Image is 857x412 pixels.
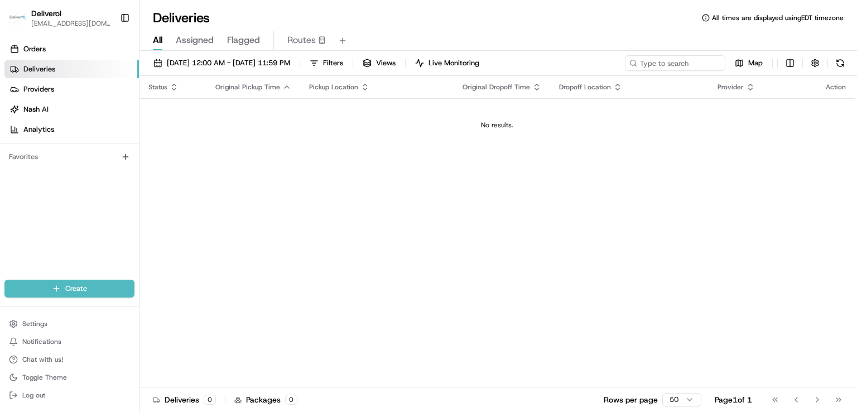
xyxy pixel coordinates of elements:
button: Views [358,55,401,71]
button: Settings [4,316,134,332]
span: Settings [22,319,47,328]
span: Pickup Location [309,83,358,92]
a: Orders [4,40,139,58]
span: Routes [287,33,316,47]
a: Analytics [4,121,139,138]
button: Create [4,280,134,298]
div: Favorites [4,148,134,166]
span: Assigned [176,33,214,47]
span: Notifications [22,337,61,346]
button: Chat with us! [4,352,134,367]
span: Status [148,83,167,92]
span: [DATE] 12:00 AM - [DATE] 11:59 PM [167,58,290,68]
span: Log out [22,391,45,400]
button: [EMAIL_ADDRESS][DOMAIN_NAME] [31,19,111,28]
button: Log out [4,387,134,403]
span: Map [748,58,763,68]
div: No results. [144,121,850,130]
div: Deliveries [153,394,216,405]
button: Notifications [4,334,134,349]
input: Type to search [625,55,725,71]
span: Views [376,58,396,68]
button: Toggle Theme [4,370,134,385]
span: Nash AI [23,104,49,114]
button: Deliverol [31,8,61,19]
span: Orders [23,44,46,54]
span: Live Monitoring [428,58,479,68]
span: Original Pickup Time [215,83,280,92]
span: Analytics [23,124,54,135]
a: Deliveries [4,60,139,78]
button: DeliverolDeliverol[EMAIL_ADDRESS][DOMAIN_NAME] [4,4,115,31]
div: Action [826,83,846,92]
span: Flagged [227,33,260,47]
span: Toggle Theme [22,373,67,382]
span: Create [65,284,87,294]
div: Page 1 of 1 [715,394,752,405]
div: Packages [234,394,297,405]
span: Providers [23,84,54,94]
span: All [153,33,162,47]
a: Providers [4,80,139,98]
button: Live Monitoring [410,55,484,71]
button: Map [730,55,768,71]
div: 0 [204,395,216,405]
button: Filters [305,55,348,71]
span: Dropoff Location [559,83,611,92]
h1: Deliveries [153,9,210,27]
button: [DATE] 12:00 AM - [DATE] 11:59 PM [148,55,295,71]
span: Original Dropoff Time [463,83,530,92]
img: Deliverol [9,10,27,26]
span: Deliveries [23,64,55,74]
a: Nash AI [4,100,139,118]
span: All times are displayed using EDT timezone [712,13,844,22]
span: Provider [718,83,744,92]
button: Refresh [832,55,848,71]
div: 0 [285,395,297,405]
span: Chat with us! [22,355,63,364]
span: Filters [323,58,343,68]
p: Rows per page [604,394,658,405]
